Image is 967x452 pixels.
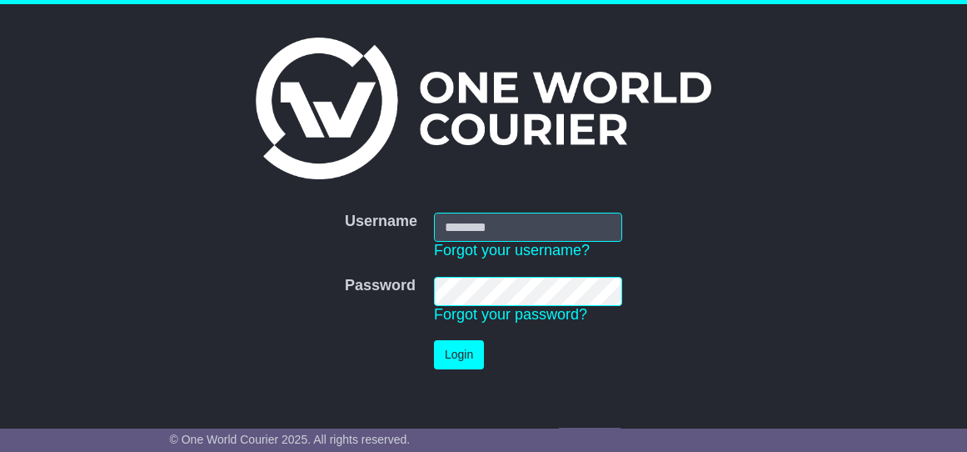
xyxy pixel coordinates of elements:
[345,277,416,295] label: Password
[256,38,710,179] img: One World
[434,306,587,323] a: Forgot your password?
[170,433,411,446] span: © One World Courier 2025. All rights reserved.
[434,340,484,369] button: Login
[434,242,590,259] a: Forgot your username?
[345,213,417,231] label: Username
